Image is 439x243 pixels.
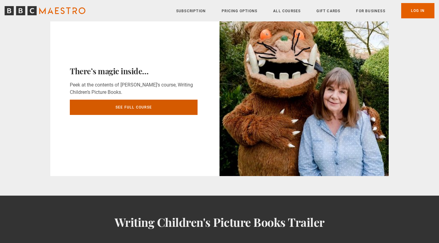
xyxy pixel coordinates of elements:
[70,100,198,115] a: See Full Course
[222,8,257,14] a: Pricing Options
[356,8,385,14] a: For business
[176,8,206,14] a: Subscription
[316,8,340,14] a: Gift Cards
[70,66,200,76] h3: There’s magic inside…
[70,81,200,96] p: Peek at the contents of [PERSON_NAME]’s course, Writing Children’s Picture Books.
[46,215,393,229] h2: Writing Children's Picture Books Trailer
[176,3,434,18] nav: Primary
[220,6,389,176] img: Course Notes
[273,8,301,14] a: All Courses
[5,6,85,15] svg: BBC Maestro
[401,3,434,18] a: Log In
